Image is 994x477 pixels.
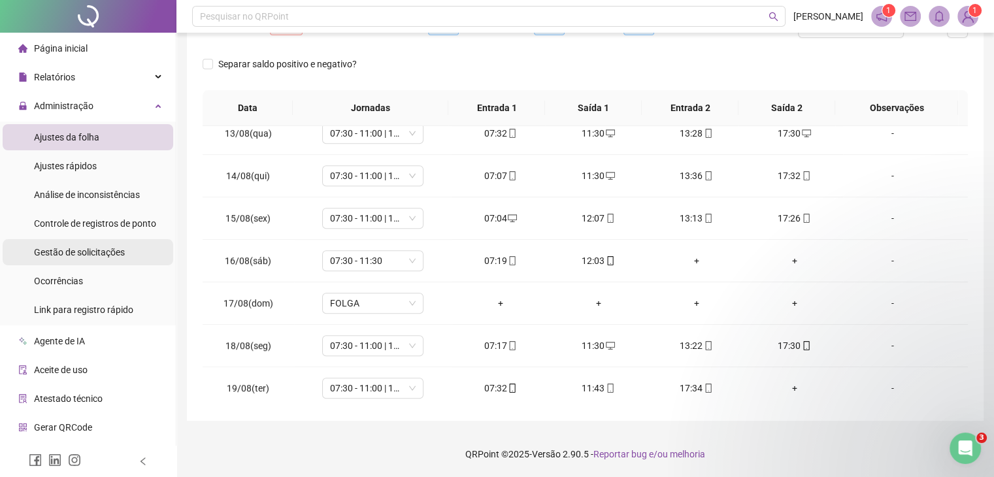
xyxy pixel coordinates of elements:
span: instagram [68,453,81,467]
th: Saída 1 [545,90,642,126]
span: Ajustes rápidos [34,161,97,171]
span: 19/08(ter) [227,383,269,393]
span: desktop [605,341,615,350]
span: linkedin [48,453,61,467]
div: 07:19 [462,254,539,268]
span: mobile [506,129,517,138]
div: + [756,296,833,310]
div: + [756,381,833,395]
span: Administração [34,101,93,111]
span: 07:30 - 11:00 | 13:00 - 17:30 [330,166,416,186]
span: mobile [506,384,517,393]
span: Aceite de uso [34,365,88,375]
span: Ajustes da folha [34,132,99,142]
span: mobile [801,171,811,180]
div: - [853,126,931,140]
div: 13:28 [658,126,735,140]
span: Agente de IA [34,336,85,346]
span: mail [904,10,916,22]
span: desktop [605,129,615,138]
span: Análise de inconsistências [34,189,140,200]
div: 11:30 [560,126,637,140]
span: mobile [506,171,517,180]
span: qrcode [18,423,27,432]
div: 13:36 [658,169,735,183]
div: 12:07 [560,211,637,225]
span: audit [18,365,27,374]
span: mobile [506,341,517,350]
span: 07:30 - 11:00 | 13:00 - 17:30 [330,208,416,228]
span: mobile [605,214,615,223]
span: FOLGA [330,293,416,313]
span: 15/08(sex) [225,213,271,223]
span: Página inicial [34,43,88,54]
span: 07:30 - 11:00 | 13:00 - 17:30 [330,123,416,143]
div: + [756,254,833,268]
img: 78532 [958,7,978,26]
span: Ocorrências [34,276,83,286]
div: - [853,338,931,353]
span: mobile [506,256,517,265]
span: Link para registro rápido [34,304,133,315]
div: 07:07 [462,169,539,183]
div: 07:04 [462,211,539,225]
div: + [658,296,735,310]
span: Atestado técnico [34,393,103,404]
span: mobile [703,129,713,138]
span: 17/08(dom) [224,298,273,308]
span: search [769,12,778,22]
div: + [658,254,735,268]
iframe: Intercom live chat [950,433,981,464]
div: + [560,296,637,310]
span: solution [18,394,27,403]
span: 07:30 - 11:00 | 13:00 - 17:30 [330,336,416,355]
div: 07:17 [462,338,539,353]
div: - [853,254,931,268]
th: Entrada 1 [448,90,545,126]
span: 1 [886,6,891,15]
span: 1 [972,6,977,15]
span: mobile [703,171,713,180]
span: 14/08(qui) [226,171,270,181]
div: 11:43 [560,381,637,395]
div: 17:30 [756,126,833,140]
span: desktop [506,214,517,223]
span: 07:30 - 11:30 [330,251,416,271]
span: lock [18,101,27,110]
div: 11:30 [560,338,637,353]
span: bell [933,10,945,22]
span: notification [876,10,887,22]
span: 18/08(seg) [225,340,271,351]
div: - [853,381,931,395]
div: 17:34 [658,381,735,395]
span: 16/08(sáb) [225,255,271,266]
div: - [853,169,931,183]
span: mobile [703,384,713,393]
div: 17:32 [756,169,833,183]
span: Gestão de solicitações [34,247,125,257]
span: Observações [846,101,948,115]
span: 13/08(qua) [225,128,272,139]
sup: 1 [882,4,895,17]
div: + [462,296,539,310]
span: desktop [801,129,811,138]
th: Data [203,90,293,126]
div: 11:30 [560,169,637,183]
div: 13:22 [658,338,735,353]
span: mobile [801,214,811,223]
span: left [139,457,148,466]
span: mobile [801,341,811,350]
span: 07:30 - 11:00 | 13:00 - 17:30 [330,378,416,398]
span: mobile [703,214,713,223]
span: 3 [976,433,987,443]
div: 07:32 [462,381,539,395]
span: Controle de registros de ponto [34,218,156,229]
th: Saída 2 [738,90,835,126]
span: [PERSON_NAME] [793,9,863,24]
div: 13:13 [658,211,735,225]
div: 17:30 [756,338,833,353]
span: Gerar QRCode [34,422,92,433]
span: Relatórios [34,72,75,82]
sup: Atualize o seu contato no menu Meus Dados [969,4,982,17]
span: desktop [605,171,615,180]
